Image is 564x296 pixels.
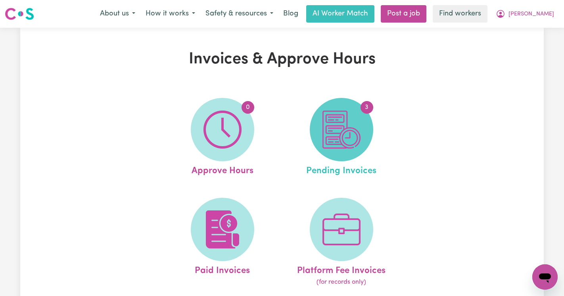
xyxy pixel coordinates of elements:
a: Platform Fee Invoices(for records only) [284,198,399,287]
button: My Account [491,6,559,22]
span: Paid Invoices [195,261,250,278]
span: (for records only) [317,277,366,287]
img: Careseekers logo [5,7,34,21]
a: Pending Invoices [284,98,399,178]
a: Find workers [433,5,487,23]
span: Platform Fee Invoices [297,261,386,278]
a: Careseekers logo [5,5,34,23]
a: AI Worker Match [306,5,374,23]
a: Approve Hours [165,98,280,178]
button: How it works [140,6,200,22]
span: 0 [242,101,254,114]
span: [PERSON_NAME] [508,10,554,19]
span: Pending Invoices [306,161,376,178]
a: Blog [278,5,303,23]
button: About us [95,6,140,22]
span: Approve Hours [192,161,253,178]
button: Safety & resources [200,6,278,22]
a: Paid Invoices [165,198,280,287]
iframe: Button to launch messaging window [532,264,558,290]
a: Post a job [381,5,426,23]
span: 3 [361,101,373,114]
h1: Invoices & Approve Hours [112,50,452,69]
